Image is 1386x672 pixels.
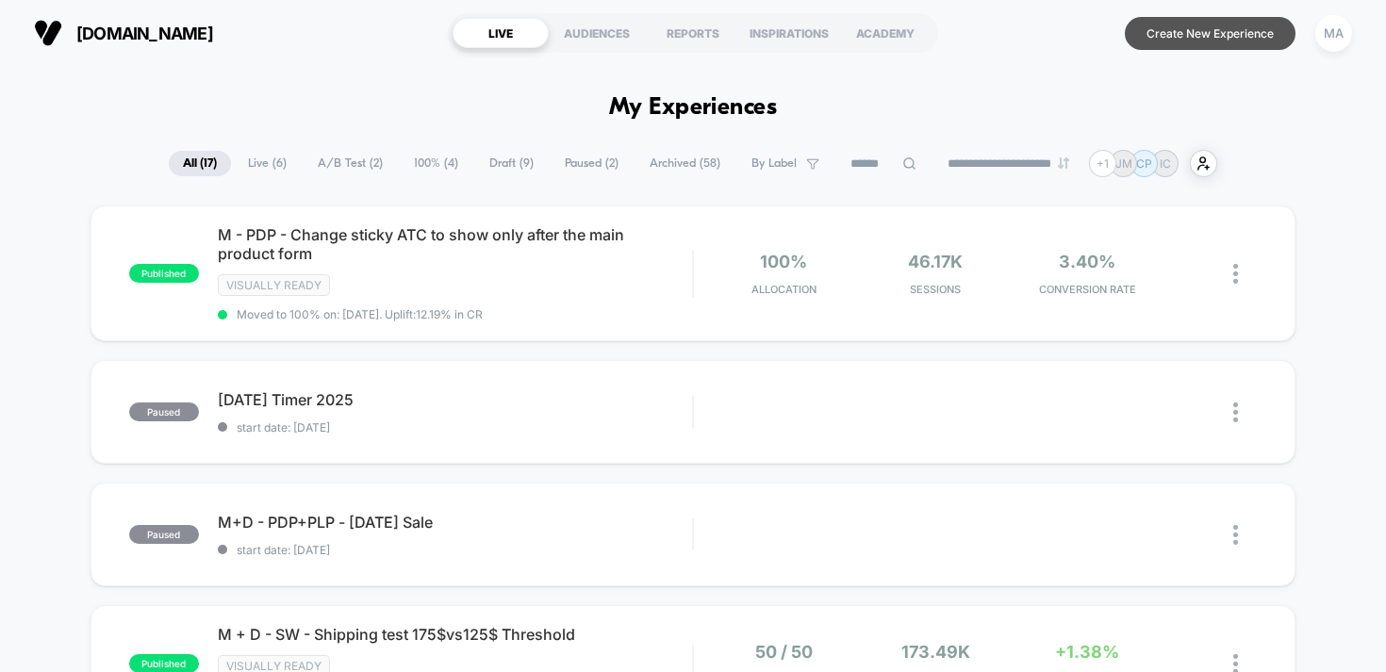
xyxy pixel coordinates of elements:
[760,252,807,271] span: 100%
[755,642,813,662] span: 50 / 50
[741,18,837,48] div: INSPIRATIONS
[34,19,62,47] img: Visually logo
[609,94,778,122] h1: My Experiences
[635,151,734,176] span: Archived ( 58 )
[169,151,231,176] span: All ( 17 )
[218,513,693,532] span: M+D - PDP+PLP - [DATE] Sale
[218,390,693,409] span: [DATE] Timer 2025
[751,156,797,171] span: By Label
[1058,157,1069,169] img: end
[129,525,199,544] span: paused
[237,307,483,321] span: Moved to 100% on: [DATE] . Uplift: 12.19% in CR
[1115,156,1132,171] p: JM
[453,18,549,48] div: LIVE
[218,543,693,557] span: start date: [DATE]
[129,264,199,283] span: published
[837,18,933,48] div: ACADEMY
[475,151,548,176] span: Draft ( 9 )
[76,24,213,43] span: [DOMAIN_NAME]
[1233,402,1238,422] img: close
[551,151,633,176] span: Paused ( 2 )
[901,642,970,662] span: 173.49k
[218,420,693,434] span: start date: [DATE]
[218,225,693,263] span: M - PDP - Change sticky ATC to show only after the main product form
[645,18,741,48] div: REPORTS
[1233,264,1238,284] img: close
[1055,642,1119,662] span: +1.38%
[549,18,645,48] div: AUDIENCES
[304,151,397,176] span: A/B Test ( 2 )
[1310,14,1358,53] button: MA
[234,151,301,176] span: Live ( 6 )
[1233,525,1238,545] img: close
[1136,156,1152,171] p: CP
[1016,283,1159,296] span: CONVERSION RATE
[129,402,199,421] span: paused
[908,252,963,271] span: 46.17k
[1059,252,1115,271] span: 3.40%
[1160,156,1171,171] p: IC
[218,625,693,644] span: M + D - SW - Shipping test 175$vs125$ Threshold
[28,18,219,48] button: [DOMAIN_NAME]
[1125,17,1295,50] button: Create New Experience
[1089,150,1116,177] div: + 1
[865,283,1007,296] span: Sessions
[218,274,330,296] span: Visually ready
[1315,15,1352,52] div: MA
[400,151,472,176] span: 100% ( 4 )
[751,283,817,296] span: Allocation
